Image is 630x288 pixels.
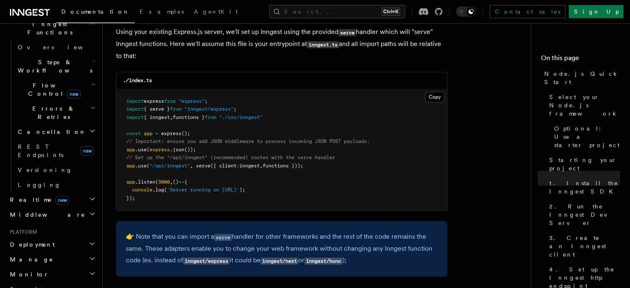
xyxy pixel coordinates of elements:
[14,81,91,98] span: Flow Control
[184,147,196,152] span: ());
[7,267,97,282] button: Monitor
[67,90,81,99] span: new
[126,138,370,144] span: // Important: ensure you add JSON middleware to process incoming JSON POST payloads.
[554,124,620,149] span: Optional: Use a starter project
[551,121,620,152] a: Optional: Use a starter project
[239,187,245,193] span: );
[144,114,170,120] span: { inngest
[546,176,620,199] a: 1. Install the Inngest SDK
[155,179,158,185] span: (
[18,167,72,173] span: Versioning
[260,163,263,169] span: ,
[14,55,97,78] button: Steps & Workflows
[541,53,620,66] h4: On this page
[140,8,184,15] span: Examples
[214,234,232,241] code: serve
[234,106,237,112] span: ;
[544,70,620,86] span: Node.js Quick Start
[18,143,63,158] span: REST Endpoints
[569,5,623,18] a: Sign Up
[170,147,184,152] span: .json
[546,230,620,262] a: 3. Create an Inngest client
[18,44,103,51] span: Overview
[237,163,239,169] span: :
[147,163,150,169] span: (
[546,90,620,121] a: Select your Node.js framework
[135,179,155,185] span: .listen
[304,257,342,264] code: inngest/hono
[116,26,447,62] p: Using your existing Express.js server, we'll set up Inngest using the provided handler which will...
[126,163,135,169] span: app
[189,2,243,22] a: AgentKit
[126,114,144,120] span: import
[173,114,205,120] span: functions }
[173,179,179,185] span: ()
[541,66,620,90] a: Node.js Quick Start
[144,98,164,104] span: express
[7,40,97,192] div: Inngest Functions
[158,179,170,185] span: 3000
[7,270,49,278] span: Monitor
[80,146,94,156] span: new
[164,98,176,104] span: from
[219,114,263,120] span: "./src/inngest"
[179,98,205,104] span: "express"
[170,106,181,112] span: from
[14,104,90,121] span: Errors & Retries
[167,187,239,193] span: 'Server running on [URL]'
[135,147,147,152] span: .use
[7,196,69,204] span: Realtime
[132,187,152,193] span: console
[205,98,208,104] span: ;
[14,101,97,124] button: Errors & Retries
[239,163,260,169] span: inngest
[14,177,97,192] a: Logging
[126,147,135,152] span: app
[14,78,97,101] button: Flow Controlnew
[205,114,216,120] span: from
[546,152,620,176] a: Starting your project
[170,114,173,120] span: ,
[18,182,61,188] span: Logging
[14,124,97,139] button: Cancellation
[7,240,55,249] span: Deployment
[7,229,37,235] span: Platform
[14,162,97,177] a: Versioning
[135,163,147,169] span: .use
[184,179,187,185] span: {
[183,257,229,264] code: inngest/express
[338,29,356,36] code: serve
[7,17,97,40] button: Inngest Functions
[7,255,53,264] span: Manage
[164,187,167,193] span: (
[126,231,437,266] p: 👉 Note that you can import a handler for other frameworks and the rest of the code remains the sa...
[150,163,190,169] span: "/api/inngest"
[7,207,97,222] button: Middleware
[161,131,181,136] span: express
[181,131,190,136] span: ();
[14,128,86,136] span: Cancellation
[7,20,89,36] span: Inngest Functions
[126,155,335,160] span: // Set up the "/api/inngest" (recommended) routes with the serve handler
[61,8,130,15] span: Documentation
[549,93,620,118] span: Select your Node.js framework
[269,5,405,18] button: Search...Ctrl+K
[126,98,144,104] span: import
[549,202,620,227] span: 2. Run the Inngest Dev Server
[155,131,158,136] span: =
[490,5,565,18] a: Contact sales
[7,192,97,207] button: Realtimenew
[123,77,152,83] code: ./index.ts
[546,199,620,230] a: 2. Run the Inngest Dev Server
[126,195,135,201] span: });
[144,106,170,112] span: { serve }
[261,257,298,264] code: inngest/next
[456,7,476,17] button: Toggle dark mode
[210,163,237,169] span: ({ client
[150,147,170,152] span: express
[14,139,97,162] a: REST Endpointsnew
[170,179,173,185] span: ,
[14,40,97,55] a: Overview
[307,41,339,48] code: inngest.ts
[56,196,69,205] span: new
